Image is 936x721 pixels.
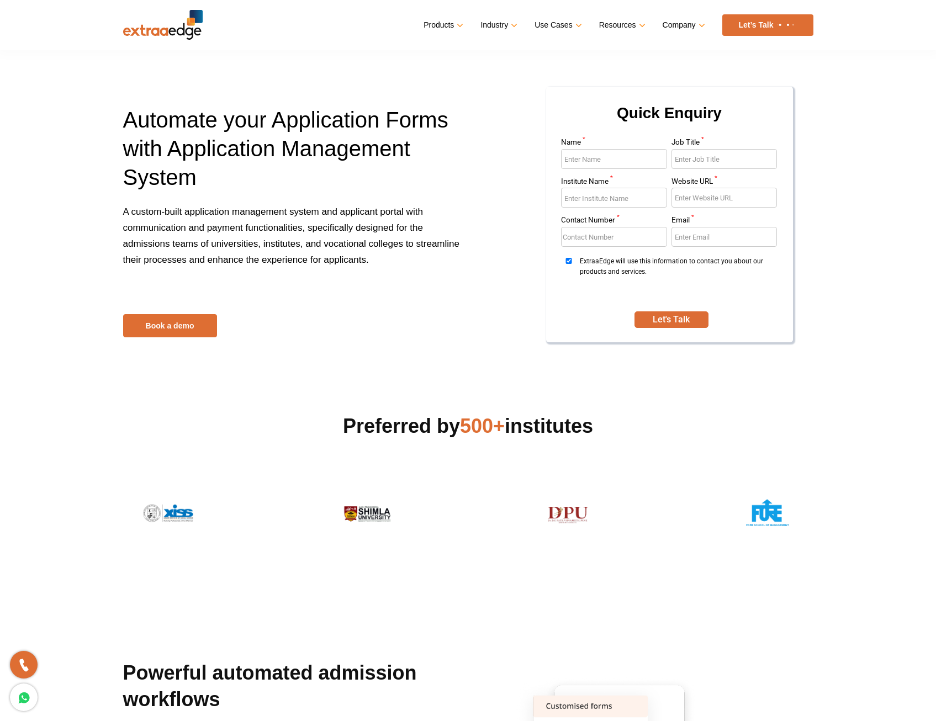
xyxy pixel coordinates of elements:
input: ExtraaEdge will use this information to contact you about our products and services. [561,258,577,264]
input: Enter Institute Name [561,188,667,208]
label: Email [671,216,778,227]
span: ExtraaEdge will use this information to contact you about our products and services. [580,256,774,298]
span: 500+ [460,415,505,437]
input: Enter Email [671,227,778,247]
input: Enter Name [561,149,667,169]
a: Industry [480,17,515,33]
a: Company [663,17,703,33]
h2: Powerful automated admission workflows [123,660,446,718]
h2: Preferred by institutes [123,413,813,439]
label: Website URL [671,178,778,188]
label: Job Title [671,139,778,149]
a: Use Cases [535,17,579,33]
button: SUBMIT [634,311,708,328]
label: Name [561,139,667,149]
label: Institute Name [561,178,667,188]
h2: Quick Enquiry [559,100,780,139]
a: Resources [599,17,643,33]
label: Contact Number [561,216,667,227]
input: Enter Contact Number [561,227,667,247]
a: Products [424,17,461,33]
p: A custom-built application management system and applicant portal with communication and payment ... [123,204,460,283]
a: Let’s Talk [722,14,813,36]
input: Enter Job Title [671,149,778,169]
span: Automate your Application Forms with Application Management System [123,108,448,189]
input: Enter Website URL [671,188,778,208]
a: Book a demo [123,314,217,337]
